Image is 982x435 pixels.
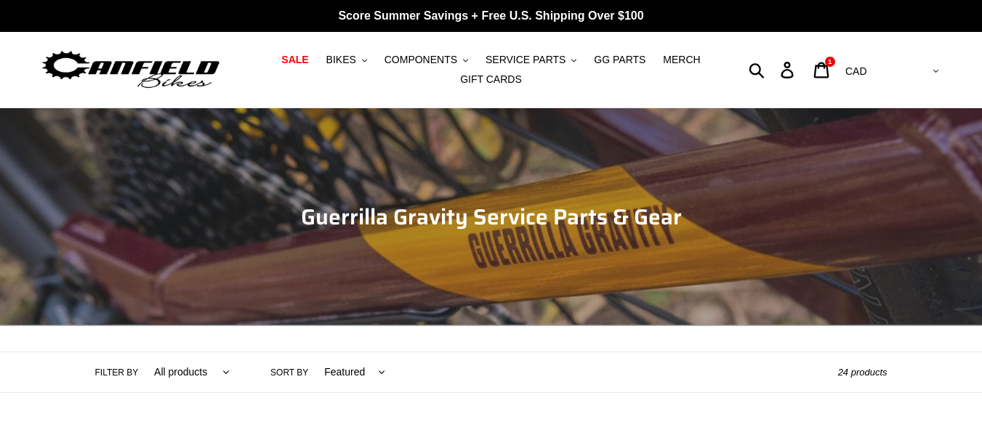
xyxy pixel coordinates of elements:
button: COMPONENTS [377,50,475,70]
img: Canfield Bikes [40,47,222,93]
span: GG PARTS [594,54,645,66]
a: GG PARTS [587,50,653,70]
a: SALE [274,50,315,70]
label: Sort by [270,366,308,379]
label: Filter by [95,366,139,379]
a: GIFT CARDS [453,70,529,89]
span: COMPONENTS [385,54,457,66]
button: BIKES [319,50,374,70]
span: SALE [281,54,308,66]
span: Guerrilla Gravity Service Parts & Gear [301,200,682,234]
span: SERVICE PARTS [486,54,566,66]
span: 24 products [838,367,888,378]
a: MERCH [656,50,707,70]
span: GIFT CARDS [460,73,522,86]
span: 1 [828,58,832,65]
a: 1 [805,54,840,86]
span: BIKES [326,54,356,66]
button: SERVICE PARTS [478,50,584,70]
span: MERCH [663,54,700,66]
